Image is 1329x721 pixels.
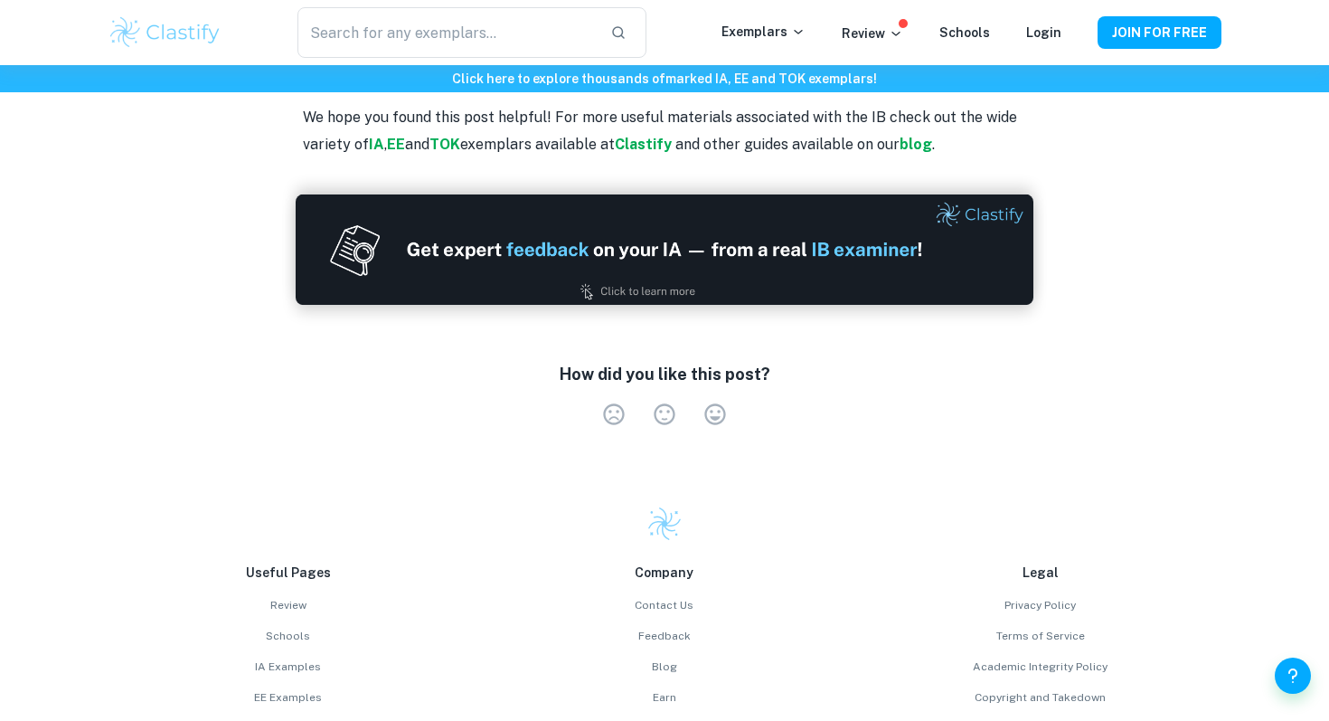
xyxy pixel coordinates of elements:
p: Review [842,24,903,43]
a: EE Examples [108,689,469,706]
a: Review [108,597,469,613]
a: Schools [939,25,990,40]
p: Company [484,563,845,583]
img: Clastify logo [108,14,222,51]
a: Schools [108,628,469,644]
button: JOIN FOR FREE [1098,16,1221,49]
a: Earn [484,689,845,706]
a: Clastify [615,136,675,153]
a: blog [900,136,932,153]
a: IA Examples [108,659,469,675]
a: EE [387,136,405,153]
strong: Clastify [615,136,672,153]
a: Privacy Policy [860,597,1221,613]
p: Useful Pages [108,563,469,583]
img: Clastify logo [646,506,683,542]
a: Terms of Service [860,628,1221,644]
p: Legal [860,563,1221,583]
a: Copyright and Takedown [860,689,1221,706]
p: We hope you found this post helpful! For more useful materials associated with the IB check out t... [303,104,1026,159]
a: Contact Us [484,597,845,613]
h6: How did you like this post? [560,362,770,387]
a: Ad [303,195,1026,304]
a: Login [1026,25,1061,40]
a: Feedback [484,628,845,644]
a: IA [369,136,384,153]
p: Exemplars [721,22,806,42]
h6: Click here to explore thousands of marked IA, EE and TOK exemplars ! [4,69,1325,89]
a: Blog [484,659,845,675]
a: TOK [429,136,460,153]
a: Academic Integrity Policy [860,659,1221,675]
input: Search for any exemplars... [297,7,596,58]
img: Ad [296,194,1033,305]
button: Help and Feedback [1275,658,1311,694]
